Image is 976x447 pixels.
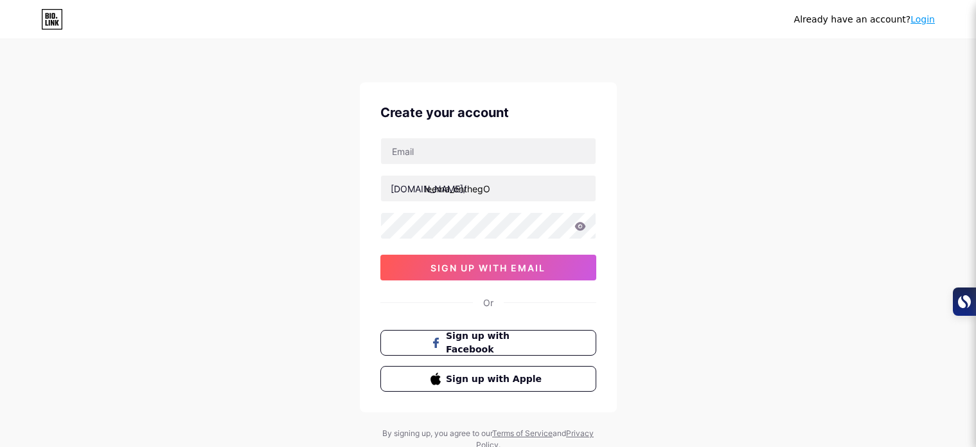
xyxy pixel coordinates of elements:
span: sign up with email [430,262,546,273]
button: Sign up with Facebook [380,330,596,356]
button: sign up with email [380,255,596,280]
a: Terms of Service [492,428,553,438]
span: Sign up with Facebook [446,329,546,356]
div: Create your account [380,103,596,122]
div: Already have an account? [794,13,935,26]
div: [DOMAIN_NAME]/ [391,182,466,196]
a: Login [910,14,935,24]
input: Email [381,138,596,164]
input: username [381,176,596,201]
div: Or [483,296,493,309]
button: Sign up with Apple [380,366,596,392]
span: Sign up with Apple [446,372,546,386]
